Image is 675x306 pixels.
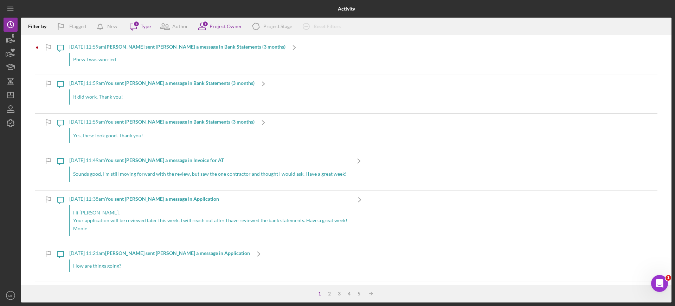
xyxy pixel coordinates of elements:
button: MF [4,288,18,302]
div: 3 [334,291,344,296]
span: 1 [666,275,671,281]
a: [DATE] 11:59am[PERSON_NAME] sent [PERSON_NAME] a message in Bank Statements (3 months)Phew I was ... [52,39,303,75]
div: New [107,19,117,33]
a: [DATE] 11:59amYou sent [PERSON_NAME] a message in Bank Statements (3 months)Yes, these look good.... [52,114,272,152]
div: Project Stage [263,24,292,29]
div: Type [141,24,151,29]
div: 2 [324,291,334,296]
text: MF [8,294,13,298]
b: You sent [PERSON_NAME] a message in Application [105,196,219,202]
div: [DATE] 11:59am [69,119,255,125]
div: 1 [202,21,208,27]
a: [DATE] 11:59amYou sent [PERSON_NAME] a message in Bank Statements (3 months)It did work. Thank you! [52,75,272,113]
button: New [93,19,124,33]
div: Author [172,24,188,29]
a: [DATE] 11:21am[PERSON_NAME] sent [PERSON_NAME] a message in ApplicationHow are things going? [52,245,268,281]
b: [PERSON_NAME] sent [PERSON_NAME] a message in Application [105,250,250,256]
b: Activity [338,6,355,12]
b: You sent [PERSON_NAME] a message in Invoice for AT [105,157,224,163]
div: 5 [354,291,364,296]
iframe: Intercom live chat [651,275,668,292]
div: Reset Filters [314,19,341,33]
div: [DATE] 11:59am [69,44,285,50]
div: [DATE] 11:21am [69,250,250,256]
div: Filter by [28,24,52,29]
b: You sent [PERSON_NAME] a message in Bank Statements (3 months) [105,119,255,125]
p: Hi [PERSON_NAME], [73,209,347,217]
div: [DATE] 11:38am [69,196,351,202]
b: [PERSON_NAME] sent [PERSON_NAME] a message in Bank Statements (3 months) [105,44,285,50]
div: Phew I was worried [69,53,285,66]
div: 4 [133,21,140,27]
p: Yes, these look good. Thank you! [73,132,251,139]
div: [DATE] 11:49am [69,157,350,163]
div: Flagged [69,19,86,33]
a: [DATE] 11:49amYou sent [PERSON_NAME] a message in Invoice for ATSounds good, I'm still moving for... [52,152,368,190]
div: 1 [315,291,324,296]
div: Project Owner [210,24,242,29]
a: [DATE] 11:38amYou sent [PERSON_NAME] a message in ApplicationHi [PERSON_NAME],Your application wi... [52,191,368,245]
div: 4 [344,291,354,296]
button: Reset Filters [297,19,348,33]
p: Sounds good, I'm still moving forward with the review, but saw the one contractor and thought I w... [73,170,347,178]
p: Monie [73,225,347,232]
p: Your application will be reviewed later this week. I will reach out after I have reviewed the ban... [73,217,347,224]
b: You sent [PERSON_NAME] a message in Bank Statements (3 months) [105,80,255,86]
div: [DATE] 11:59am [69,80,255,86]
p: It did work. Thank you! [73,93,251,101]
div: How are things going? [69,260,250,272]
button: Flagged [52,19,93,33]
